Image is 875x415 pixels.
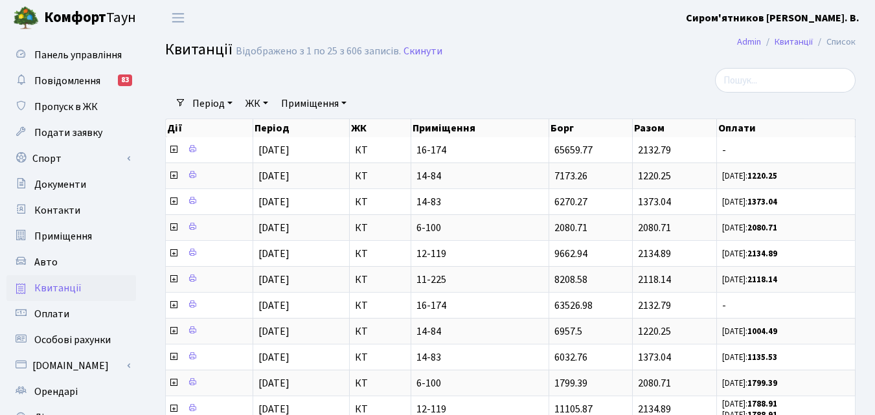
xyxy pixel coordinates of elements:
a: Авто [6,249,136,275]
span: 9662.94 [554,247,587,261]
span: 16-174 [416,145,543,155]
span: 2080.71 [638,376,671,390]
a: Квитанції [775,35,813,49]
span: [DATE] [258,324,290,339]
b: 2080.71 [747,222,777,234]
a: Особові рахунки [6,327,136,353]
span: 11-225 [416,275,543,285]
a: Квитанції [6,275,136,301]
th: Дії [166,119,253,137]
th: Оплати [717,119,856,137]
a: Спорт [6,146,136,172]
input: Пошук... [715,68,856,93]
th: ЖК [350,119,412,137]
span: [DATE] [258,169,290,183]
small: [DATE]: [722,222,777,234]
a: Admin [737,35,761,49]
span: 7173.26 [554,169,587,183]
span: Подати заявку [34,126,102,140]
span: КТ [355,378,406,388]
a: Скинути [403,45,442,58]
span: [DATE] [258,350,290,365]
span: 63526.98 [554,298,593,313]
a: Документи [6,172,136,197]
img: logo.png [13,5,39,31]
span: 6-100 [416,223,543,233]
a: Приміщення [6,223,136,249]
span: [DATE] [258,273,290,287]
span: 6032.76 [554,350,587,365]
span: 2080.71 [554,221,587,235]
span: КТ [355,197,406,207]
span: 16-174 [416,300,543,311]
nav: breadcrumb [718,28,875,56]
li: Список [813,35,856,49]
a: Орендарі [6,379,136,405]
b: Сиром'ятников [PERSON_NAME]. В. [686,11,859,25]
span: 6957.5 [554,324,582,339]
span: [DATE] [258,195,290,209]
th: Період [253,119,350,137]
small: [DATE]: [722,196,777,208]
span: Пропуск в ЖК [34,100,98,114]
b: Комфорт [44,7,106,28]
span: КТ [355,249,406,259]
span: [DATE] [258,376,290,390]
span: КТ [355,300,406,311]
span: Особові рахунки [34,333,111,347]
small: [DATE]: [722,398,777,410]
span: 1220.25 [638,324,671,339]
a: Панель управління [6,42,136,68]
span: 14-84 [416,171,543,181]
span: Квитанції [165,38,233,61]
span: - [722,300,850,311]
span: 14-83 [416,197,543,207]
b: 1799.39 [747,377,777,389]
a: Період [187,93,238,115]
span: 2134.89 [638,247,671,261]
a: Оплати [6,301,136,327]
span: КТ [355,326,406,337]
span: 2132.79 [638,298,671,313]
span: 8208.58 [554,273,587,287]
span: [DATE] [258,247,290,261]
span: КТ [355,275,406,285]
small: [DATE]: [722,274,777,286]
b: 1788.91 [747,398,777,410]
span: 2118.14 [638,273,671,287]
button: Переключити навігацію [162,7,194,28]
span: Таун [44,7,136,29]
a: ЖК [240,93,273,115]
span: [DATE] [258,143,290,157]
span: 14-84 [416,326,543,337]
a: Пропуск в ЖК [6,94,136,120]
span: Оплати [34,307,69,321]
span: КТ [355,171,406,181]
span: Орендарі [34,385,78,399]
div: 83 [118,74,132,86]
small: [DATE]: [722,248,777,260]
span: - [722,145,850,155]
b: 1135.53 [747,352,777,363]
b: 1004.49 [747,326,777,337]
span: [DATE] [258,298,290,313]
span: 14-83 [416,352,543,363]
th: Разом [633,119,718,137]
span: 12-119 [416,404,543,414]
a: Подати заявку [6,120,136,146]
span: 12-119 [416,249,543,259]
b: 1220.25 [747,170,777,182]
b: 1373.04 [747,196,777,208]
span: Панель управління [34,48,122,62]
span: [DATE] [258,221,290,235]
span: КТ [355,145,406,155]
span: 6-100 [416,378,543,388]
span: 65659.77 [554,143,593,157]
small: [DATE]: [722,352,777,363]
b: 2134.89 [747,248,777,260]
span: 2080.71 [638,221,671,235]
span: Контакти [34,203,80,218]
span: Документи [34,177,86,192]
b: 2118.14 [747,274,777,286]
a: Повідомлення83 [6,68,136,94]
